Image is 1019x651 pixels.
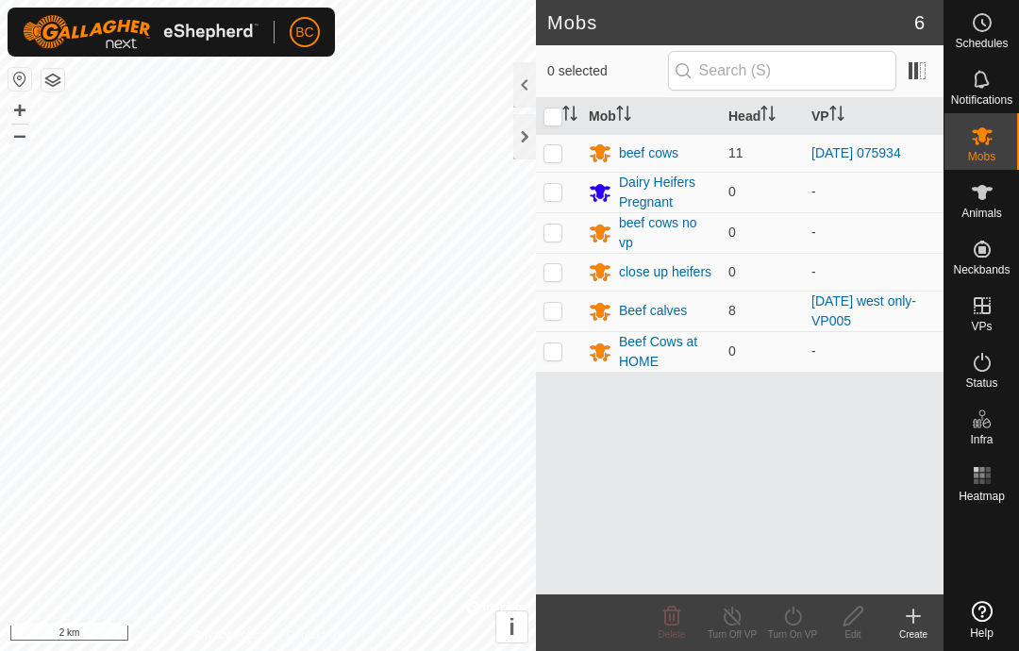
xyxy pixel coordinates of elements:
[581,98,721,135] th: Mob
[8,124,31,146] button: –
[965,377,997,389] span: Status
[970,627,994,639] span: Help
[728,303,736,318] span: 8
[668,51,896,91] input: Search (S)
[721,98,804,135] th: Head
[728,225,736,240] span: 0
[953,264,1010,275] span: Neckbands
[955,38,1008,49] span: Schedules
[883,627,944,642] div: Create
[914,8,925,37] span: 6
[829,108,844,124] p-sorticon: Activate to sort
[8,68,31,91] button: Reset Map
[562,108,577,124] p-sorticon: Activate to sort
[760,108,776,124] p-sorticon: Activate to sort
[804,98,944,135] th: VP
[951,94,1012,106] span: Notifications
[496,611,527,643] button: i
[959,491,1005,502] span: Heatmap
[811,293,916,328] a: [DATE] west only-VP005
[619,262,711,282] div: close up heifers
[619,332,713,372] div: Beef Cows at HOME
[804,331,944,372] td: -
[968,151,995,162] span: Mobs
[659,629,686,640] span: Delete
[619,213,713,253] div: beef cows no vp
[23,15,259,49] img: Gallagher Logo
[619,301,687,321] div: Beef calves
[547,11,914,34] h2: Mobs
[804,172,944,212] td: -
[970,434,993,445] span: Infra
[823,627,883,642] div: Edit
[547,61,668,81] span: 0 selected
[619,173,713,212] div: Dairy Heifers Pregnant
[295,23,313,42] span: BC
[728,145,743,160] span: 11
[804,212,944,253] td: -
[8,99,31,122] button: +
[728,264,736,279] span: 0
[509,614,515,640] span: i
[944,593,1019,646] a: Help
[728,184,736,199] span: 0
[42,69,64,92] button: Map Layers
[616,108,631,124] p-sorticon: Activate to sort
[702,627,762,642] div: Turn Off VP
[971,321,992,332] span: VPs
[762,627,823,642] div: Turn On VP
[193,626,264,643] a: Privacy Policy
[728,343,736,359] span: 0
[287,626,342,643] a: Contact Us
[619,143,678,163] div: beef cows
[961,208,1002,219] span: Animals
[804,253,944,291] td: -
[811,145,901,160] a: [DATE] 075934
